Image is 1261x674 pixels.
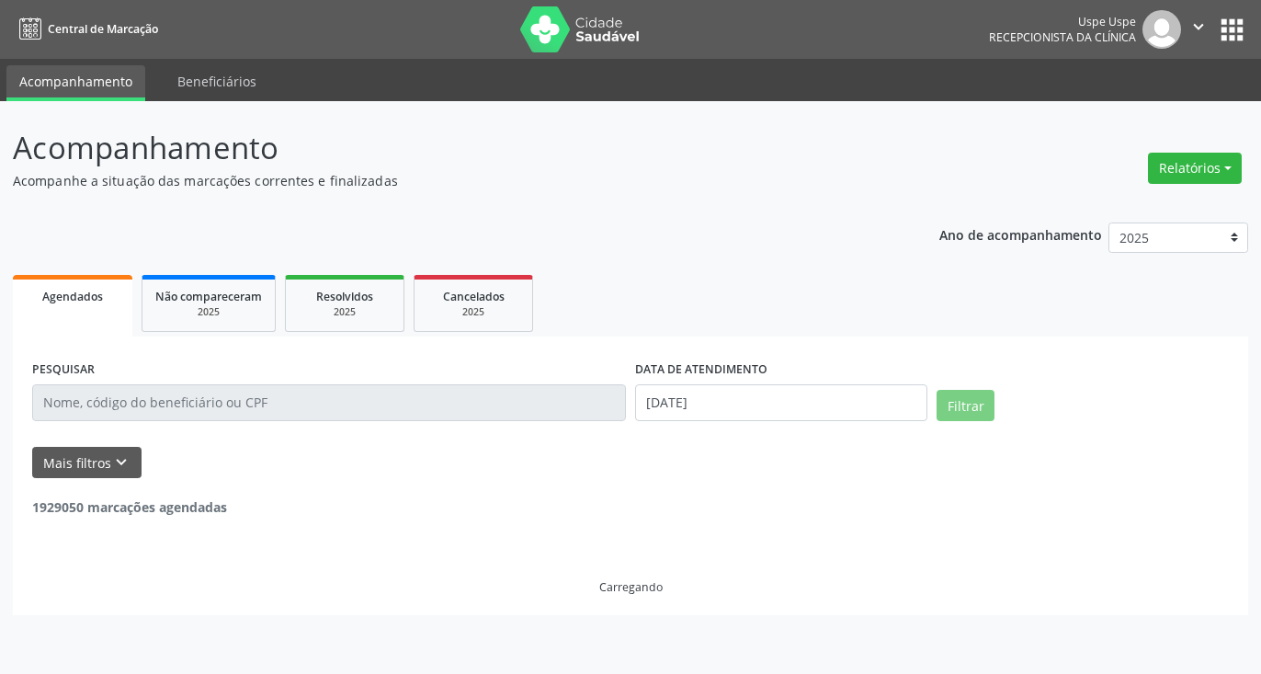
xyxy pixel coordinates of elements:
[32,384,626,421] input: Nome, código do beneficiário ou CPF
[635,356,767,384] label: DATA DE ATENDIMENTO
[427,305,519,319] div: 2025
[13,171,878,190] p: Acompanhe a situação das marcações correntes e finalizadas
[13,125,878,171] p: Acompanhamento
[635,384,927,421] input: Selecione um intervalo
[989,14,1136,29] div: Uspe Uspe
[989,29,1136,45] span: Recepcionista da clínica
[155,305,262,319] div: 2025
[1148,153,1242,184] button: Relatórios
[1142,10,1181,49] img: img
[155,289,262,304] span: Não compareceram
[1216,14,1248,46] button: apps
[6,65,145,101] a: Acompanhamento
[111,452,131,473] i: keyboard_arrow_down
[32,447,142,479] button: Mais filtroskeyboard_arrow_down
[599,579,663,595] div: Carregando
[48,21,158,37] span: Central de Marcação
[316,289,373,304] span: Resolvidos
[42,289,103,304] span: Agendados
[443,289,505,304] span: Cancelados
[939,223,1102,246] p: Ano de acompanhamento
[13,14,158,44] a: Central de Marcação
[1188,17,1209,37] i: 
[32,356,95,384] label: PESQUISAR
[165,65,269,97] a: Beneficiários
[32,498,227,516] strong: 1929050 marcações agendadas
[937,390,994,421] button: Filtrar
[299,305,391,319] div: 2025
[1181,10,1216,49] button: 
